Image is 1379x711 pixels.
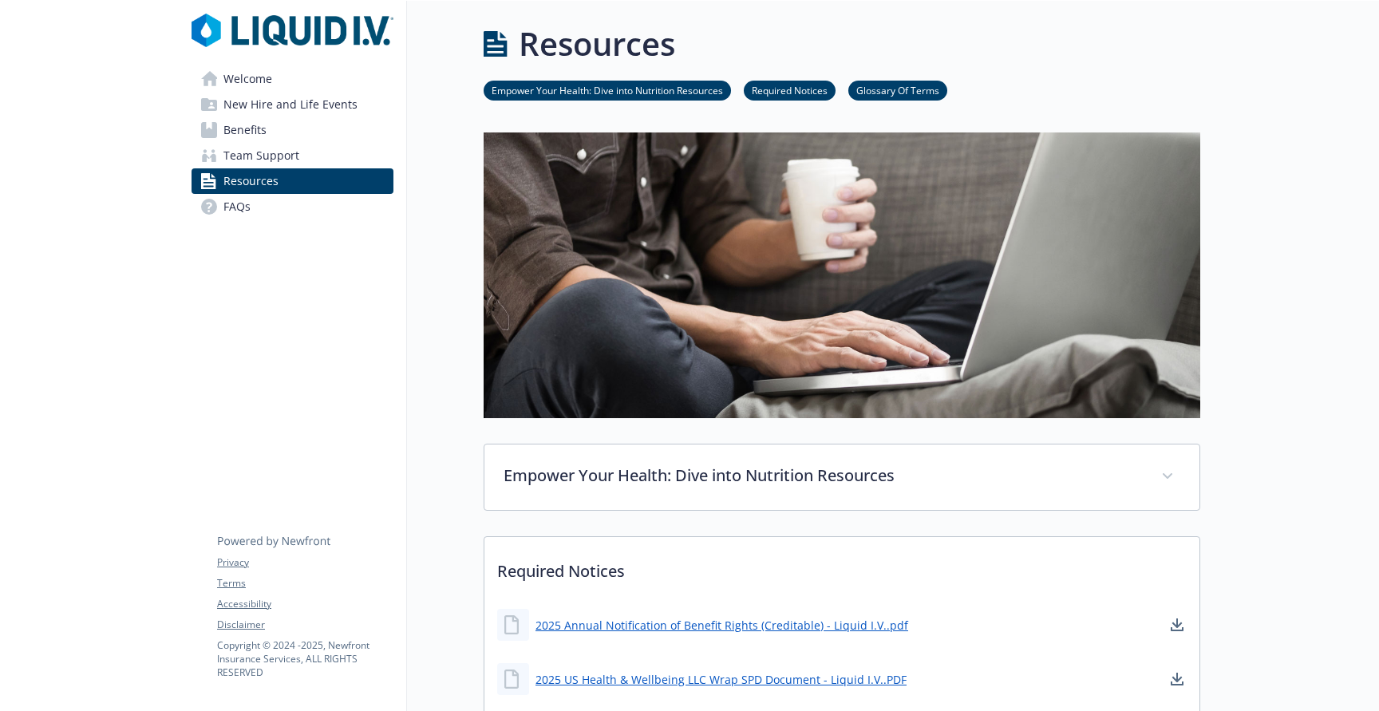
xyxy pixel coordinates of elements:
[223,168,279,194] span: Resources
[484,537,1199,596] p: Required Notices
[1168,615,1187,634] a: download document
[535,671,907,688] a: 2025 US Health & Wellbeing LLC Wrap SPD Document - Liquid I.V..PDF
[217,555,393,570] a: Privacy
[192,92,393,117] a: New Hire and Life Events
[217,618,393,632] a: Disclaimer
[504,464,1142,488] p: Empower Your Health: Dive into Nutrition Resources
[217,638,393,679] p: Copyright © 2024 - 2025 , Newfront Insurance Services, ALL RIGHTS RESERVED
[535,617,908,634] a: 2025 Annual Notification of Benefit Rights (Creditable) - Liquid I.V..pdf
[223,117,267,143] span: Benefits
[223,143,299,168] span: Team Support
[223,194,251,219] span: FAQs
[217,576,393,591] a: Terms
[192,117,393,143] a: Benefits
[223,66,272,92] span: Welcome
[192,194,393,219] a: FAQs
[484,132,1200,418] img: resources page banner
[1168,670,1187,689] a: download document
[192,168,393,194] a: Resources
[744,82,836,97] a: Required Notices
[484,82,731,97] a: Empower Your Health: Dive into Nutrition Resources
[217,597,393,611] a: Accessibility
[192,143,393,168] a: Team Support
[223,92,358,117] span: New Hire and Life Events
[484,444,1199,510] div: Empower Your Health: Dive into Nutrition Resources
[192,66,393,92] a: Welcome
[848,82,947,97] a: Glossary Of Terms
[519,20,675,68] h1: Resources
